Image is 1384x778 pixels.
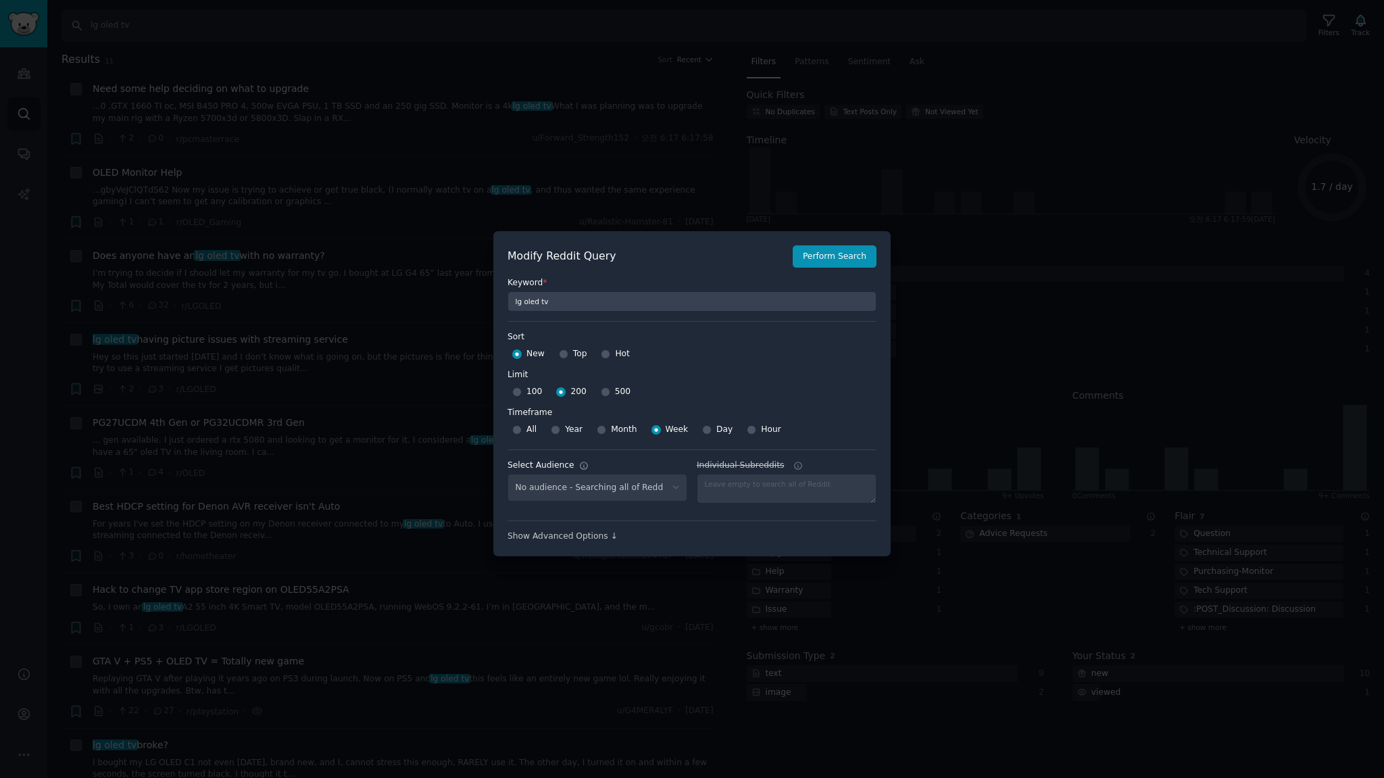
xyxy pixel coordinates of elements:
span: All [526,424,537,436]
span: Hot [615,348,630,360]
span: Hour [761,424,781,436]
div: Show Advanced Options ↓ [508,531,876,543]
label: Keyword [508,277,876,289]
input: Keyword to search on Reddit [508,291,876,312]
div: Limit [508,369,528,381]
span: Week [666,424,689,436]
span: 500 [615,386,631,398]
div: Select Audience [508,460,574,472]
span: Top [573,348,587,360]
label: Sort [508,331,876,343]
span: 100 [526,386,542,398]
label: Individual Subreddits [697,460,876,472]
span: 200 [570,386,586,398]
span: Year [565,424,583,436]
button: Perform Search [793,245,876,268]
span: Month [611,424,637,436]
label: Timeframe [508,402,876,419]
span: New [526,348,545,360]
span: Day [716,424,733,436]
h2: Modify Reddit Query [508,248,785,265]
